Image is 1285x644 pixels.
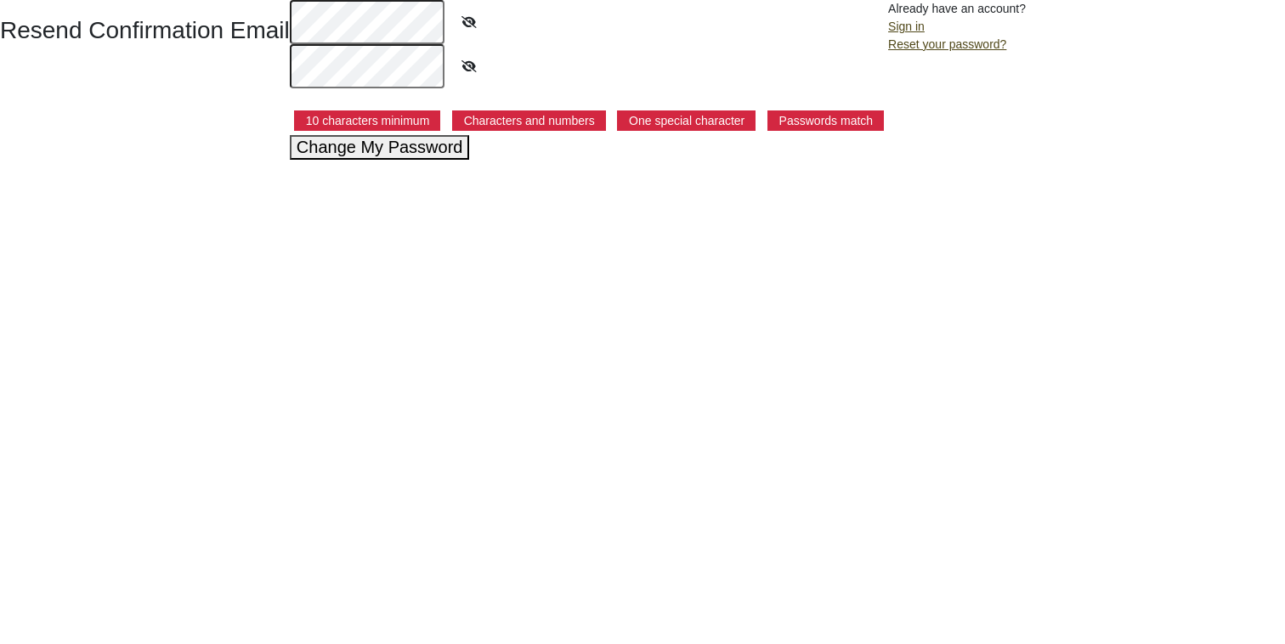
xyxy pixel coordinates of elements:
p: Characters and numbers [452,110,606,131]
button: Change My Password [290,135,470,160]
a: Sign in [888,20,925,33]
p: 10 characters minimum [294,110,441,131]
p: One special character [617,110,756,131]
a: Reset your password? [888,37,1006,51]
p: Passwords match [767,110,884,131]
